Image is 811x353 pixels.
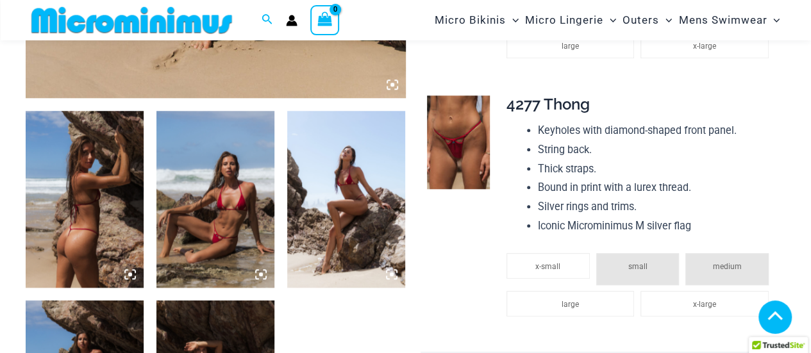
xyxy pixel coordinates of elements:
li: large [506,33,634,58]
span: large [562,42,579,51]
span: Micro Lingerie [525,4,603,37]
li: Thick straps. [538,160,775,179]
li: Keyholes with diamond-shaped front panel. [538,121,775,140]
span: medium [713,262,742,271]
a: Mens SwimwearMenu ToggleMenu Toggle [675,4,783,37]
span: Menu Toggle [767,4,780,37]
img: MM SHOP LOGO FLAT [26,6,237,35]
a: Micro LingerieMenu ToggleMenu Toggle [522,4,619,37]
img: Hurricane Red 3277 Tri Top 4277 Thong Bottom [427,95,490,189]
a: OutersMenu ToggleMenu Toggle [619,4,675,37]
img: Hurricane Red 3277 Tri Top 4277 Thong Bottom [156,111,274,288]
span: Menu Toggle [659,4,672,37]
li: Iconic Microminimus M silver flag [538,217,775,236]
a: Account icon link [286,15,297,26]
li: Bound in print with a lurex thread. [538,178,775,197]
span: large [562,300,579,309]
span: small [628,262,647,271]
span: Mens Swimwear [678,4,767,37]
a: Micro BikinisMenu ToggleMenu Toggle [431,4,522,37]
span: Micro Bikinis [435,4,506,37]
img: Hurricane Red 3277 Tri Top 4277 Thong Bottom [26,111,144,288]
span: x-small [535,262,560,271]
nav: Site Navigation [430,2,785,38]
a: View Shopping Cart, empty [310,5,340,35]
span: x-large [693,42,716,51]
li: x-large [640,33,768,58]
li: medium [685,253,769,285]
span: Menu Toggle [506,4,519,37]
img: Hurricane Red 3277 Tri Top 4277 Thong Bottom [287,111,405,288]
span: Outers [623,4,659,37]
li: String back. [538,140,775,160]
li: Silver rings and trims. [538,197,775,217]
span: 4277 Thong [506,95,590,113]
a: Search icon link [262,12,273,28]
li: small [596,253,680,285]
li: large [506,291,634,316]
span: Menu Toggle [603,4,616,37]
li: x-small [506,253,590,279]
span: x-large [693,300,716,309]
li: x-large [640,291,768,316]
